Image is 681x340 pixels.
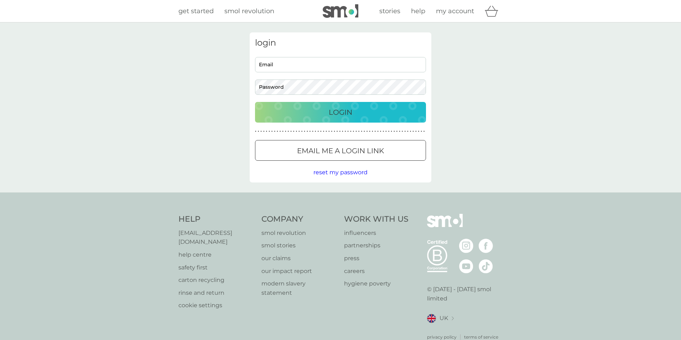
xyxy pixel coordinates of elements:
h4: Work With Us [344,214,409,225]
span: reset my password [313,169,368,176]
p: Email me a login link [297,145,384,156]
a: cookie settings [178,301,254,310]
p: ● [372,130,373,133]
p: ● [274,130,275,133]
p: ● [369,130,370,133]
p: ● [260,130,262,133]
p: ● [339,130,340,133]
span: stories [379,7,400,15]
p: ● [307,130,308,133]
span: smol revolution [224,7,274,15]
p: ● [320,130,322,133]
p: ● [326,130,327,133]
img: smol [323,4,358,18]
p: © [DATE] - [DATE] smol limited [427,285,503,303]
a: smol revolution [261,228,337,238]
img: visit the smol Facebook page [479,239,493,253]
span: my account [436,7,474,15]
p: ● [350,130,352,133]
span: get started [178,7,214,15]
button: Login [255,102,426,123]
p: ● [296,130,297,133]
p: ● [290,130,292,133]
p: ● [258,130,259,133]
div: basket [485,4,503,18]
h4: Company [261,214,337,225]
p: ● [266,130,267,133]
p: ● [377,130,379,133]
p: help centre [178,250,254,259]
p: ● [399,130,400,133]
img: visit the smol Youtube page [459,259,473,273]
a: get started [178,6,214,16]
img: UK flag [427,314,436,323]
p: ● [312,130,313,133]
span: help [411,7,425,15]
p: ● [380,130,381,133]
p: ● [421,130,422,133]
p: ● [396,130,398,133]
img: select a new location [452,316,454,320]
p: ● [364,130,365,133]
img: visit the smol Instagram page [459,239,473,253]
p: ● [375,130,376,133]
p: Login [329,107,352,118]
p: ● [277,130,278,133]
p: ● [298,130,300,133]
a: our claims [261,254,337,263]
a: smol stories [261,241,337,250]
a: my account [436,6,474,16]
button: reset my password [313,168,368,177]
a: help [411,6,425,16]
p: ● [347,130,349,133]
a: stories [379,6,400,16]
p: ● [388,130,390,133]
a: smol revolution [224,6,274,16]
p: ● [394,130,395,133]
p: ● [355,130,357,133]
p: partnerships [344,241,409,250]
p: ● [418,130,420,133]
a: careers [344,267,409,276]
button: Email me a login link [255,140,426,161]
p: ● [317,130,319,133]
p: ● [255,130,256,133]
p: ● [407,130,409,133]
p: ● [391,130,392,133]
p: [EMAIL_ADDRESS][DOMAIN_NAME] [178,228,254,247]
p: ● [342,130,343,133]
p: ● [282,130,284,133]
p: ● [301,130,303,133]
p: ● [404,130,406,133]
p: ● [269,130,270,133]
a: safety first [178,263,254,272]
p: ● [410,130,411,133]
p: ● [293,130,295,133]
a: rinse and return [178,288,254,298]
p: ● [288,130,289,133]
p: ● [310,130,311,133]
p: ● [358,130,360,133]
a: hygiene poverty [344,279,409,288]
span: UK [440,314,448,323]
p: ● [361,130,362,133]
p: ● [323,130,324,133]
p: ● [353,130,354,133]
a: influencers [344,228,409,238]
p: ● [337,130,338,133]
p: ● [334,130,335,133]
p: ● [345,130,346,133]
a: our impact report [261,267,337,276]
p: modern slavery statement [261,279,337,297]
a: press [344,254,409,263]
p: ● [315,130,316,133]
